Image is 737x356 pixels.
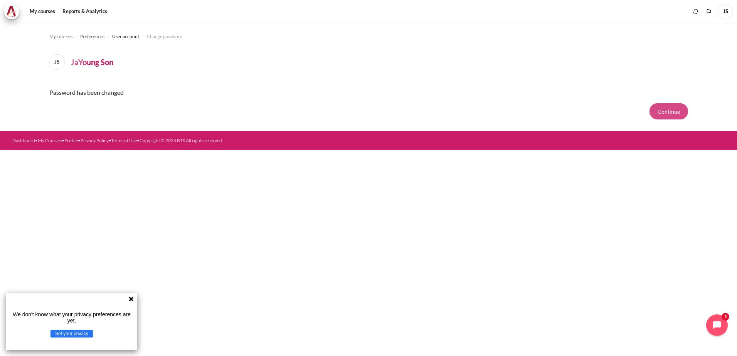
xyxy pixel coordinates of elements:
span: My courses [49,33,72,40]
button: Continue [650,103,688,119]
button: Set your privacy [50,330,93,338]
a: Reports & Analytics [60,4,110,19]
a: Change password [147,32,183,41]
div: • • • • • [12,137,412,144]
a: My Courses [38,138,62,143]
a: JS [49,54,68,70]
span: Change password [147,33,183,40]
span: Preferences [80,33,104,40]
span: JS [718,4,733,19]
span: JS [49,54,65,70]
a: Copyright © 2024 BTS All rights reserved [140,138,222,143]
a: Profile [64,138,78,143]
a: Privacy Policy [81,138,109,143]
img: Architeck [6,6,17,17]
span: User account [112,33,139,40]
a: Dashboard [12,138,35,143]
a: My courses [27,4,58,19]
div: Show notification window with no new notifications [690,6,702,17]
p: We don't know what your privacy preferences are yet. [9,311,134,324]
h4: JaYoung Son [71,56,113,68]
a: User menu [718,4,733,19]
a: Architeck Architeck [4,4,23,19]
div: Password has been changed [49,82,688,103]
a: Preferences [80,32,104,41]
a: Terms of Use [111,138,137,143]
a: My courses [49,32,72,41]
button: Languages [703,6,715,17]
nav: Navigation bar [49,30,688,43]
